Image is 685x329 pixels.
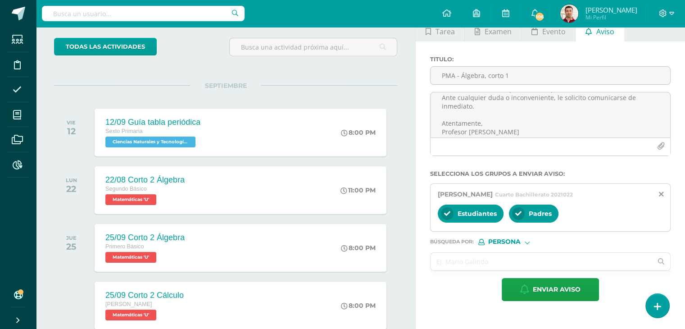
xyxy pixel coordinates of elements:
[105,128,143,134] span: Sexto Primaria
[560,5,578,23] img: bd4157fbfc90b62d33b85294f936aae1.png
[67,126,76,137] div: 12
[230,38,397,56] input: Busca una actividad próxima aquí...
[502,278,599,301] button: Enviar aviso
[105,301,152,307] span: [PERSON_NAME]
[435,21,455,42] span: Tarea
[105,233,185,242] div: 25/09 Corto 2 Álgebra
[105,186,147,192] span: Segundo Básico
[585,5,637,14] span: [PERSON_NAME]
[458,210,497,218] span: Estudiantes
[430,56,671,63] label: Titulo :
[416,20,464,41] a: Tarea
[42,6,245,21] input: Busca un usuario...
[495,191,573,198] span: Cuarto Bachillerato 2021022
[430,170,671,177] label: Selecciona los grupos a enviar aviso :
[54,38,157,55] a: todas las Actividades
[341,302,376,310] div: 8:00 PM
[488,239,521,244] span: Persona
[485,21,512,42] span: Examen
[105,194,156,205] span: Matemáticas 'U'
[585,14,637,21] span: Mi Perfil
[105,310,156,320] span: Matemáticas 'U'
[341,244,376,252] div: 8:00 PM
[340,186,376,194] div: 11:00 PM
[190,82,261,90] span: SEPTIEMBRE
[596,21,614,42] span: Aviso
[431,67,670,84] input: Titulo
[105,118,200,127] div: 12/09 Guía tabla periódica
[542,21,566,42] span: Evento
[431,92,670,137] textarea: Buen día. Por este medio me comunico con usted para informarle que su hijo(a) [PERSON_NAME] debe ...
[105,243,144,250] span: Primero Básico
[105,252,156,263] span: Matemáticas 'U'
[522,20,575,41] a: Evento
[105,291,184,300] div: 25/09 Corto 2 Cálculo
[341,128,376,137] div: 8:00 PM
[478,239,546,245] div: [object Object]
[66,235,77,241] div: JUE
[105,175,185,185] div: 22/08 Corto 2 Álgebra
[438,190,493,198] span: [PERSON_NAME]
[529,210,552,218] span: Padres
[66,183,77,194] div: 22
[105,137,195,147] span: Ciencias Naturales y Tecnología 'U'
[576,20,624,41] a: Aviso
[66,177,77,183] div: LUN
[465,20,521,41] a: Examen
[431,253,652,270] input: Ej. Mario Galindo
[533,279,581,301] span: Enviar aviso
[67,119,76,126] div: VIE
[66,241,77,252] div: 25
[430,239,474,244] span: Búsqueda por :
[535,12,544,22] span: 106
